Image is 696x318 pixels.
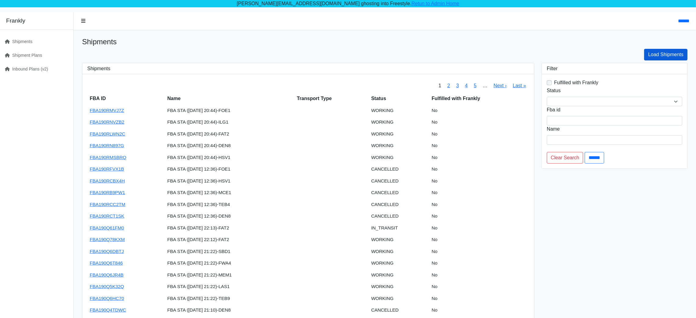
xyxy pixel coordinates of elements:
td: FBA STA ([DATE] 20:44)-HSV1 [165,152,294,164]
td: WORKING [369,116,429,128]
a: Load Shipments [644,49,687,60]
label: Fulfilled with Frankly [554,79,598,86]
td: FBA STA ([DATE] 20:44)-DEN8 [165,140,294,152]
td: IN_TRANSIT [369,222,429,234]
a: FBA190RNVZB2 [90,119,124,125]
td: FBA STA ([DATE] 22:13)-FAT2 [165,222,294,234]
h1: Shipments [82,38,687,46]
td: No [429,152,529,164]
a: FBA190RCT1SK [90,213,124,219]
td: WORKING [369,246,429,258]
td: No [429,163,529,175]
a: FBA190RCC2TM [90,202,125,207]
td: WORKING [369,234,429,246]
td: CANCELLED [369,175,429,187]
a: FBA190RN897G [90,143,124,148]
td: WORKING [369,257,429,269]
td: FBA STA ([DATE] 20:44)-ILG1 [165,116,294,128]
a: FBA190Q6JR4B [90,272,124,277]
td: No [429,105,529,117]
a: FBA190Q5K32Q [90,284,124,289]
a: 3 [456,83,459,88]
td: WORKING [369,152,429,164]
a: FBA190RMVJ7Z [90,108,124,113]
td: CANCELLED [369,210,429,222]
a: Retun to Admin Home [412,1,460,6]
th: Transport Type [294,92,369,105]
td: No [429,175,529,187]
a: Last » [513,83,526,88]
a: Clear Search [547,152,583,164]
a: FBA190Q6DBTJ [90,249,124,254]
td: No [429,269,529,281]
td: WORKING [369,140,429,152]
th: Name [165,92,294,105]
label: Status [547,87,561,94]
a: FBA190RMSBRQ [90,155,126,160]
td: FBA STA ([DATE] 12:36)-FOE1 [165,163,294,175]
td: FBA STA ([DATE] 21:22)-FWA4 [165,257,294,269]
a: 2 [447,83,450,88]
a: FBA190Q6HC70 [90,296,124,301]
td: FBA STA ([DATE] 12:36)-TEB4 [165,199,294,211]
label: Fba id [547,106,560,114]
td: FBA STA ([DATE] 20:44)-FOE1 [165,105,294,117]
td: WORKING [369,281,429,293]
td: CANCELLED [369,163,429,175]
h3: Shipments [87,66,529,71]
a: 4 [465,83,468,88]
td: FBA STA ([DATE] 21:22)-SBD1 [165,246,294,258]
td: WORKING [369,128,429,140]
td: No [429,210,529,222]
td: FBA STA ([DATE] 22:12)-FAT2 [165,234,294,246]
td: FBA STA ([DATE] 20:44)-FAT2 [165,128,294,140]
td: No [429,281,529,293]
td: CANCELLED [369,304,429,316]
td: FBA STA ([DATE] 21:22)-TEB9 [165,293,294,305]
td: No [429,222,529,234]
th: Fulfilled with Frankly [429,92,529,105]
td: No [429,187,529,199]
span: 1 [435,79,444,92]
td: FBA STA ([DATE] 21:22)-MEM1 [165,269,294,281]
a: FBA190Q61FM0 [90,225,124,230]
h3: Filter [547,66,682,71]
td: No [429,257,529,269]
a: FBA190Q6T846 [90,260,123,266]
td: No [429,246,529,258]
nav: pager [435,79,529,92]
td: WORKING [369,105,429,117]
td: FBA STA ([DATE] 21:10)-DEN8 [165,304,294,316]
th: FBA ID [87,92,165,105]
a: FBA190RB9PW1 [90,190,125,195]
td: FBA STA ([DATE] 12:36)-HSV1 [165,175,294,187]
a: FBA190Q78KXM [90,237,125,242]
td: No [429,234,529,246]
td: No [429,199,529,211]
td: CANCELLED [369,199,429,211]
a: 5 [474,83,477,88]
td: No [429,116,529,128]
td: WORKING [369,269,429,281]
th: Status [369,92,429,105]
a: FBA190RFVX1B [90,166,124,172]
td: CANCELLED [369,187,429,199]
a: FBA190Q4TDWC [90,307,126,313]
label: Name [547,125,560,133]
a: Next › [494,83,507,88]
td: WORKING [369,293,429,305]
td: FBA STA ([DATE] 12:36)-DEN8 [165,210,294,222]
td: FBA STA ([DATE] 12:36)-MCE1 [165,187,294,199]
a: FBA190RLWN2C [90,131,125,136]
td: No [429,293,529,305]
span: … [480,79,491,92]
td: FBA STA ([DATE] 21:22)-LAS1 [165,281,294,293]
td: No [429,140,529,152]
td: No [429,128,529,140]
a: FBA190RCBX4H [90,178,125,183]
td: No [429,304,529,316]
